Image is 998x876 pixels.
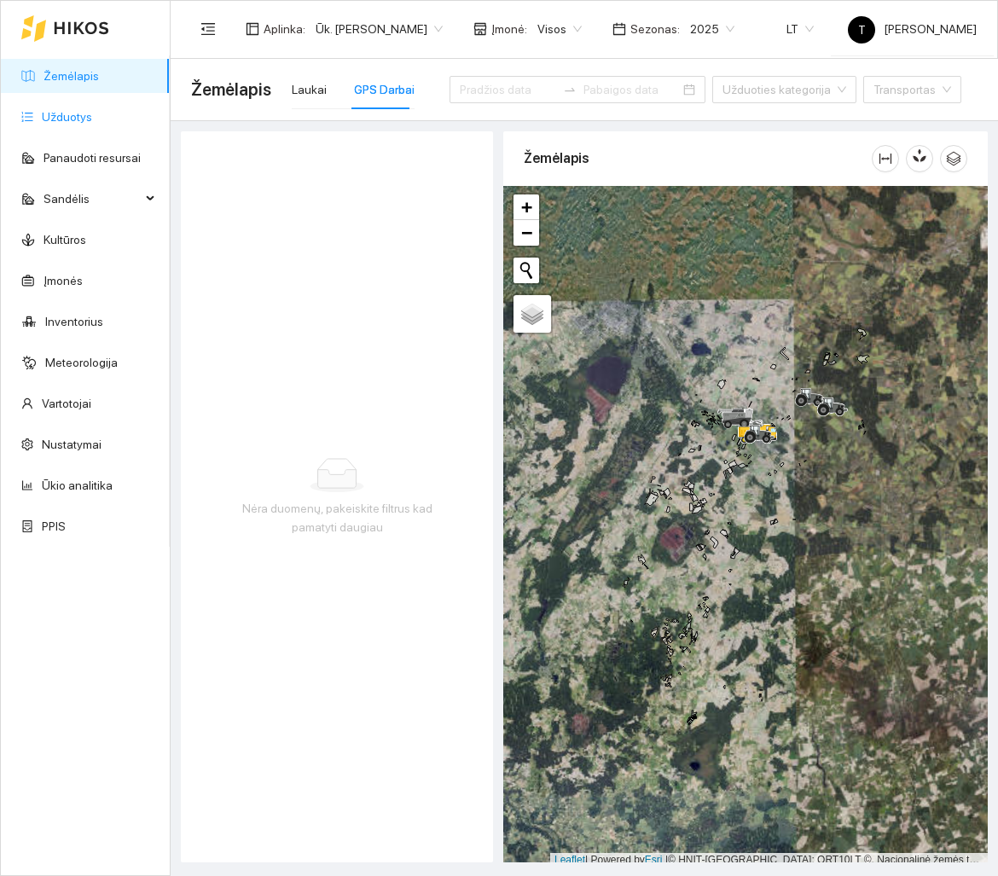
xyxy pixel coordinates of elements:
[42,519,66,533] a: PPIS
[521,196,532,218] span: +
[524,134,872,183] div: Žemėlapis
[665,854,668,866] span: |
[191,12,225,46] button: menu-fold
[514,194,539,220] a: Zoom in
[690,16,734,42] span: 2025
[550,853,988,867] div: | Powered by © HNIT-[GEOGRAPHIC_DATA]; ORT10LT ©, Nacionalinė žemės tarnyba prie AM, [DATE]-[DATE]
[42,479,113,492] a: Ūkio analitika
[848,22,977,36] span: [PERSON_NAME]
[872,145,899,172] button: column-width
[44,69,99,83] a: Žemėlapis
[612,22,626,36] span: calendar
[554,854,585,866] a: Leaflet
[316,16,443,42] span: Ūk. Sigitas Krivickas
[42,397,91,410] a: Vartotojai
[873,152,898,165] span: column-width
[44,274,83,287] a: Įmonės
[491,20,527,38] span: Įmonė :
[858,16,866,44] span: T
[563,83,577,96] span: to
[264,20,305,38] span: Aplinka :
[630,20,680,38] span: Sezonas :
[583,80,680,99] input: Pabaigos data
[44,182,141,216] span: Sandėlis
[645,854,663,866] a: Esri
[200,21,216,37] span: menu-fold
[460,80,556,99] input: Pradžios data
[514,295,551,333] a: Layers
[354,80,415,99] div: GPS Darbai
[537,16,582,42] span: Visos
[246,22,259,36] span: layout
[786,16,814,42] span: LT
[521,222,532,243] span: −
[44,151,141,165] a: Panaudoti resursai
[292,80,327,99] div: Laukai
[223,499,450,537] div: Nėra duomenų, pakeiskite filtrus kad pamatyti daugiau
[563,83,577,96] span: swap-right
[42,110,92,124] a: Užduotys
[514,258,539,283] button: Initiate a new search
[473,22,487,36] span: shop
[45,356,118,369] a: Meteorologija
[42,438,102,451] a: Nustatymai
[191,76,271,103] span: Žemėlapis
[44,233,86,247] a: Kultūros
[45,315,103,328] a: Inventorius
[514,220,539,246] a: Zoom out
